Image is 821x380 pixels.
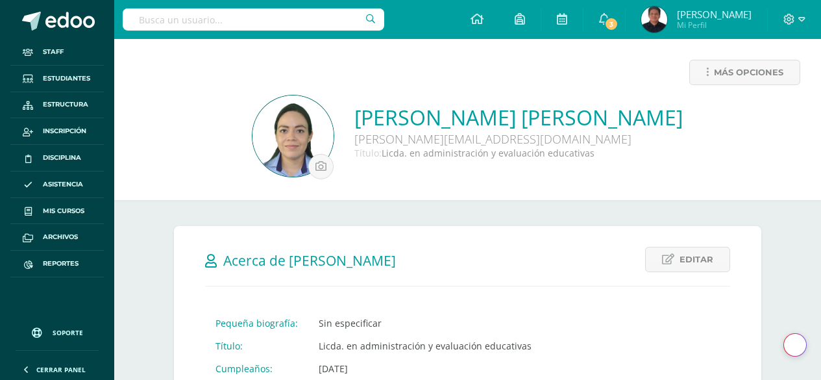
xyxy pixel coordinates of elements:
span: Archivos [43,232,78,242]
span: 3 [604,17,619,31]
a: Soporte [16,315,99,347]
span: Título: [354,147,382,159]
td: Licda. en administración y evaluación educativas [308,335,554,357]
a: Mis cursos [10,198,104,225]
a: Archivos [10,224,104,251]
span: Más opciones [714,60,783,84]
a: [PERSON_NAME] [PERSON_NAME] [354,103,683,131]
a: Reportes [10,251,104,277]
span: Cerrar panel [36,365,86,374]
a: Más opciones [689,60,800,85]
span: Staff [43,47,64,57]
span: Mi Perfil [677,19,752,31]
td: Sin especificar [308,312,554,335]
a: Staff [10,39,104,66]
a: Editar [645,247,730,272]
span: Asistencia [43,179,83,190]
td: [DATE] [308,357,554,380]
span: Acerca de [PERSON_NAME] [223,251,396,270]
input: Busca un usuario... [123,8,384,31]
div: [PERSON_NAME][EMAIL_ADDRESS][DOMAIN_NAME] [354,131,683,147]
td: Cumpleaños: [205,357,308,380]
a: Asistencia [10,171,104,198]
span: Inscripción [43,126,86,136]
span: Estudiantes [43,73,90,84]
a: Disciplina [10,145,104,171]
td: Título: [205,335,308,357]
td: Pequeña biografía: [205,312,308,335]
span: Disciplina [43,153,81,163]
span: Editar [680,247,713,272]
span: Reportes [43,259,79,269]
img: 0edbb5ac48c9c069da9b54aa81a2324b.png [252,95,334,177]
img: dfb2445352bbaa30de7fa1c39f03f7f6.png [641,6,667,32]
a: Inscripción [10,118,104,145]
a: Estudiantes [10,66,104,92]
span: Estructura [43,99,88,110]
span: Licda. en administración y evaluación educativas [382,147,594,159]
span: Soporte [53,328,83,337]
span: Mis cursos [43,206,84,216]
a: Estructura [10,92,104,119]
span: [PERSON_NAME] [677,8,752,21]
